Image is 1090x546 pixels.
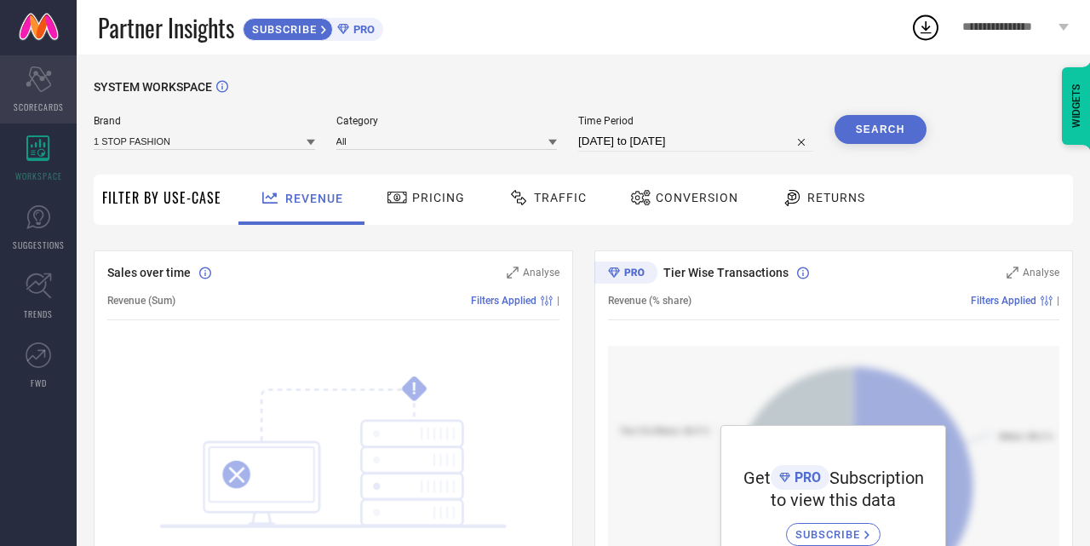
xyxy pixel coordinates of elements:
[13,239,65,251] span: SUGGESTIONS
[507,267,519,279] svg: Zoom
[910,12,941,43] div: Open download list
[94,80,212,94] span: SYSTEM WORKSPACE
[790,469,821,486] span: PRO
[471,295,536,307] span: Filters Applied
[608,295,691,307] span: Revenue (% share)
[786,510,881,546] a: SUBSCRIBE
[349,23,375,36] span: PRO
[743,468,771,488] span: Get
[14,101,64,113] span: SCORECARDS
[523,267,559,279] span: Analyse
[24,307,53,320] span: TRENDS
[336,115,558,127] span: Category
[578,131,813,152] input: Select time period
[94,115,315,127] span: Brand
[1057,295,1059,307] span: |
[244,23,321,36] span: SUBSCRIBE
[663,266,789,279] span: Tier Wise Transactions
[578,115,813,127] span: Time Period
[534,191,587,204] span: Traffic
[1007,267,1018,279] svg: Zoom
[102,187,221,208] span: Filter By Use-Case
[15,170,62,182] span: WORKSPACE
[771,490,896,510] span: to view this data
[31,376,47,389] span: FWD
[107,295,175,307] span: Revenue (Sum)
[829,468,924,488] span: Subscription
[835,115,926,144] button: Search
[1023,267,1059,279] span: Analyse
[557,295,559,307] span: |
[412,191,465,204] span: Pricing
[107,266,191,279] span: Sales over time
[795,528,864,541] span: SUBSCRIBE
[807,191,865,204] span: Returns
[98,10,234,45] span: Partner Insights
[971,295,1036,307] span: Filters Applied
[412,379,416,399] tspan: !
[656,191,738,204] span: Conversion
[594,262,657,287] div: Premium
[285,192,343,205] span: Revenue
[243,14,383,41] a: SUBSCRIBEPRO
